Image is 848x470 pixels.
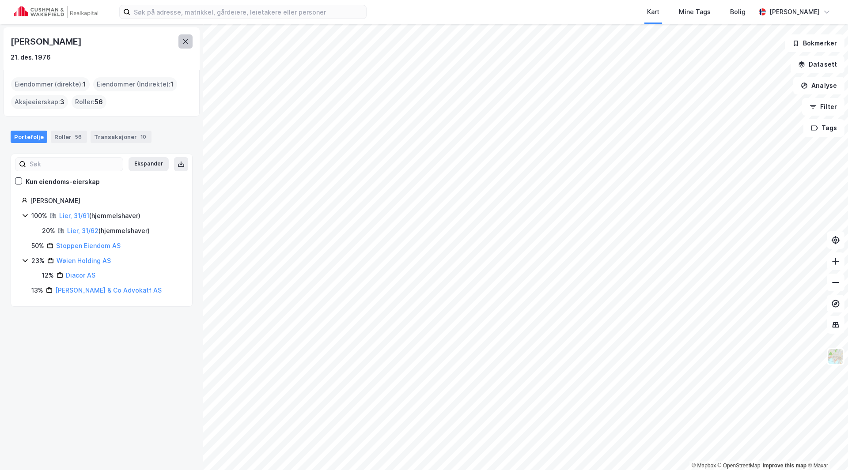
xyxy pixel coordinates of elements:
a: Wøien Holding AS [57,257,111,264]
a: OpenStreetMap [718,462,761,469]
div: 23% [31,256,45,266]
div: Kart [647,7,659,17]
div: Kontrollprogram for chat [804,428,848,470]
input: Søk [26,158,123,171]
button: Ekspander [129,157,169,171]
a: Diacor AS [66,271,95,279]
a: Lier, 31/62 [67,227,98,234]
div: Eiendommer (Indirekte) : [93,77,177,91]
span: 56 [95,97,103,107]
div: Transaksjoner [91,131,151,143]
img: cushman-wakefield-realkapital-logo.202ea83816669bd177139c58696a8fa1.svg [14,6,98,18]
span: 3 [60,97,64,107]
img: Z [827,348,844,365]
div: Portefølje [11,131,47,143]
div: 21. des. 1976 [11,52,51,63]
div: 20% [42,226,55,236]
a: [PERSON_NAME] & Co Advokatf AS [55,286,162,294]
div: 12% [42,270,54,281]
iframe: Chat Widget [804,428,848,470]
div: 50% [31,241,44,251]
button: Bokmerker [785,34,844,52]
a: Improve this map [763,462,806,469]
a: Stoppen Eiendom AS [56,242,121,249]
div: Bolig [730,7,746,17]
span: 1 [83,79,86,90]
div: 13% [31,285,43,296]
div: Kun eiendoms-eierskap [26,177,100,187]
div: ( hjemmelshaver ) [59,211,140,221]
button: Analyse [793,77,844,94]
div: [PERSON_NAME] [769,7,820,17]
div: [PERSON_NAME] [30,196,182,206]
div: 56 [73,132,83,141]
a: Mapbox [692,462,716,469]
input: Søk på adresse, matrikkel, gårdeiere, leietakere eller personer [130,5,366,19]
div: [PERSON_NAME] [11,34,83,49]
button: Datasett [791,56,844,73]
div: Roller : [72,95,106,109]
div: Mine Tags [679,7,711,17]
div: Roller [51,131,87,143]
button: Tags [803,119,844,137]
button: Filter [802,98,844,116]
div: Aksjeeierskap : [11,95,68,109]
div: 10 [139,132,148,141]
span: 1 [170,79,174,90]
div: Eiendommer (direkte) : [11,77,90,91]
div: ( hjemmelshaver ) [67,226,150,236]
a: Lier, 31/61 [59,212,89,219]
div: 100% [31,211,47,221]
